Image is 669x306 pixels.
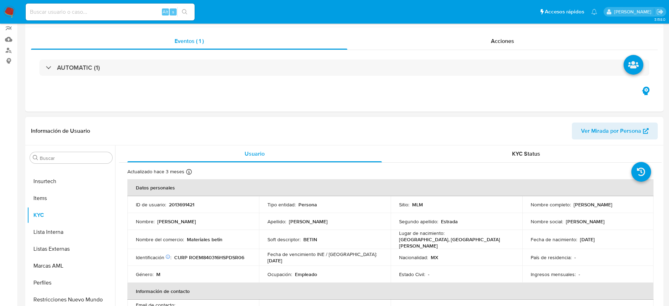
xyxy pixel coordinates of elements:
p: Fecha de nacimiento : [531,236,577,243]
p: Identificación : [136,254,171,261]
input: Buscar [40,155,109,161]
p: Nombre del comercio : [136,236,184,243]
button: Buscar [33,155,38,161]
p: Ocupación : [267,271,292,277]
p: - [579,271,580,277]
button: KYC [27,207,115,224]
button: Insurtech [27,173,115,190]
span: 3.158.0 [654,17,665,22]
p: M [156,271,160,277]
span: s [172,8,174,15]
p: Tipo entidad : [267,201,296,208]
button: Listas Externas [27,241,115,257]
a: Notificaciones [591,9,597,15]
p: [PERSON_NAME] [289,218,328,225]
p: [PERSON_NAME] [574,201,612,208]
th: Información de contacto [127,283,654,300]
p: Nombre completo : [531,201,571,208]
p: Persona [298,201,317,208]
p: País de residencia : [531,254,572,261]
p: [DATE] [267,257,282,264]
span: Acciones [491,37,514,45]
span: Alt [163,8,168,15]
p: BETIN [303,236,317,243]
p: Ingresos mensuales : [531,271,576,277]
p: Segundo apellido : [399,218,438,225]
p: Sitio : [399,201,409,208]
span: Accesos rápidos [545,8,584,15]
span: Ver Mirada por Persona [581,123,641,139]
button: search-icon [177,7,192,17]
p: Estado Civil : [399,271,425,277]
p: Materiales betin [187,236,222,243]
a: Salir [656,8,664,15]
p: Género : [136,271,153,277]
div: AUTOMATIC (1) [39,60,649,76]
input: Buscar usuario o caso... [26,7,195,17]
p: Soft descriptor : [267,236,301,243]
p: [PERSON_NAME] [566,218,605,225]
p: MLM [412,201,423,208]
p: Actualizado hace 3 meses [127,168,184,175]
p: [PERSON_NAME] [157,218,196,225]
p: Fecha de vencimiento INE / [GEOGRAPHIC_DATA] : [267,251,377,257]
p: diego.gardunorosas@mercadolibre.com.mx [614,8,654,15]
th: Datos personales [127,179,654,196]
p: Nacionalidad : [399,254,428,261]
p: [GEOGRAPHIC_DATA], [GEOGRAPHIC_DATA][PERSON_NAME] [399,236,511,249]
p: Lugar de nacimiento : [399,230,444,236]
p: CURP ROEM840316HSPDSR06 [174,254,244,261]
button: Ver Mirada por Persona [572,123,658,139]
p: Apellido : [267,218,286,225]
p: Estrada [441,218,458,225]
span: KYC Status [512,150,540,158]
button: Items [27,190,115,207]
p: - [574,254,576,261]
p: MX [431,254,438,261]
p: Nombre : [136,218,154,225]
p: [DATE] [580,236,595,243]
p: ID de usuario : [136,201,166,208]
p: 2013691421 [169,201,194,208]
span: Usuario [245,150,265,158]
h1: Información de Usuario [31,127,90,135]
button: Marcas AML [27,257,115,274]
button: Lista Interna [27,224,115,241]
button: Perfiles [27,274,115,291]
p: - [428,271,429,277]
p: Empleado [295,271,317,277]
h3: AUTOMATIC (1) [57,64,100,71]
span: Eventos ( 1 ) [175,37,204,45]
p: Nombre social : [531,218,563,225]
